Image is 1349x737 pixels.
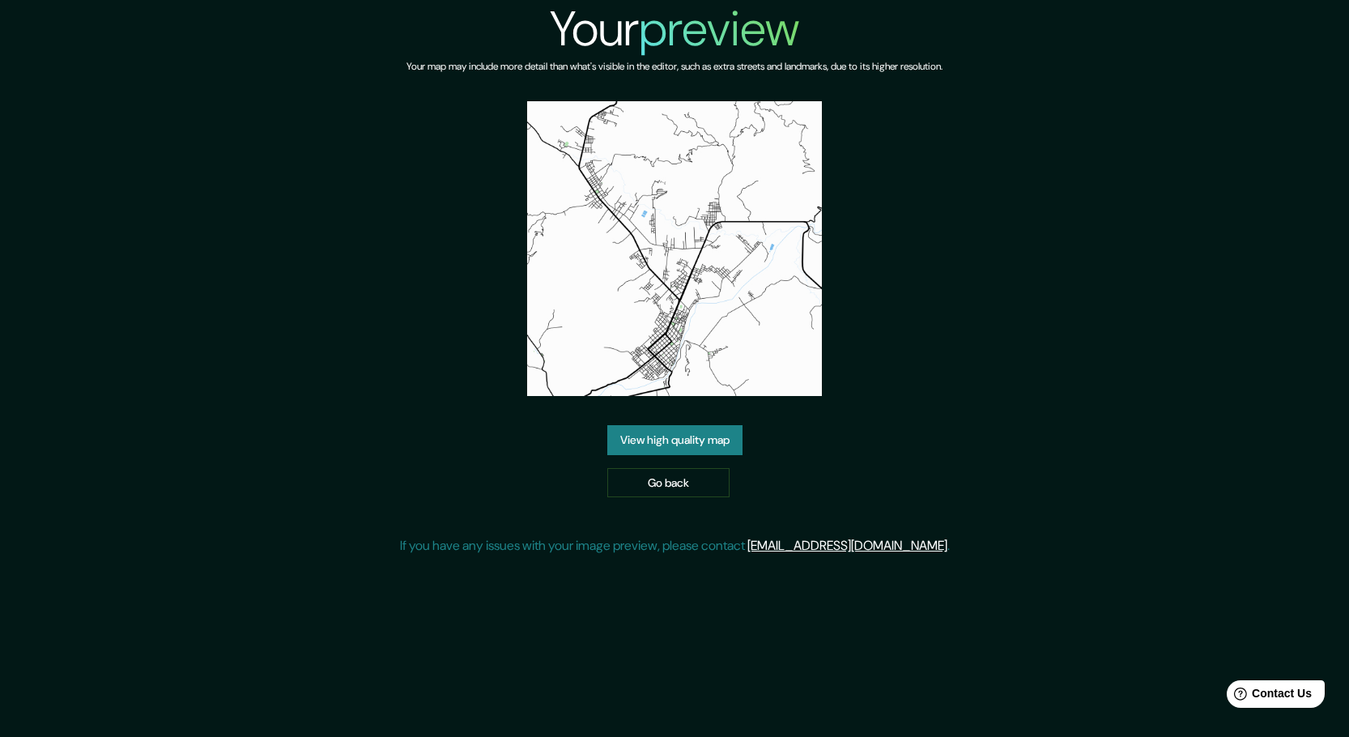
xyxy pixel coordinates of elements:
a: View high quality map [607,425,743,455]
a: [EMAIL_ADDRESS][DOMAIN_NAME] [747,537,947,554]
h6: Your map may include more detail than what's visible in the editor, such as extra streets and lan... [406,58,943,75]
iframe: Help widget launcher [1205,674,1331,719]
img: created-map-preview [527,101,822,396]
p: If you have any issues with your image preview, please contact . [400,536,950,556]
a: Go back [607,468,730,498]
